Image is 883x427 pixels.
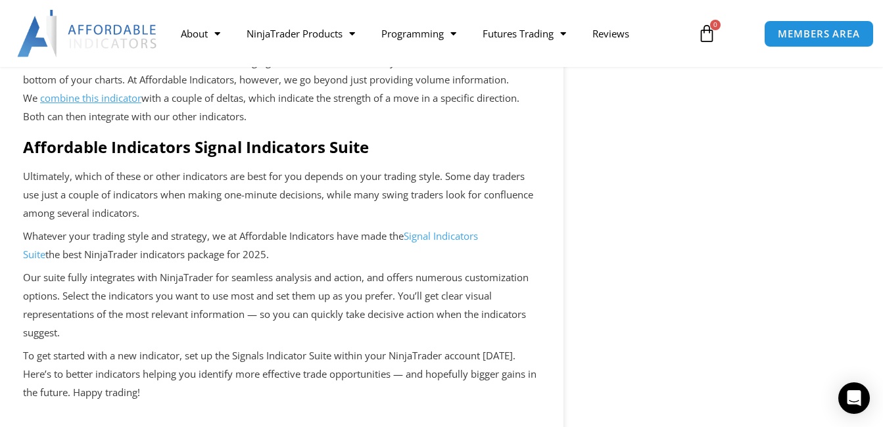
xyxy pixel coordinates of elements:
[469,18,579,49] a: Futures Trading
[368,18,469,49] a: Programming
[17,10,158,57] img: LogoAI | Affordable Indicators – NinjaTrader
[23,53,540,126] p: No volume indicator on its own will be world-changing, as volume is almost always shown with bars...
[764,20,874,47] a: MEMBERS AREA
[838,382,870,414] div: Open Intercom Messenger
[37,91,141,104] a: combine this indicator
[710,20,721,30] span: 0
[23,137,540,157] h2: Affordable Indicators Signal Indicators Suite
[168,18,689,49] nav: Menu
[579,18,642,49] a: Reviews
[23,269,540,342] p: Our suite fully integrates with NinjaTrader for seamless analysis and action, and offers numerous...
[233,18,368,49] a: NinjaTrader Products
[23,347,540,402] p: To get started with a new indicator, set up the Signals Indicator Suite within your NinjaTrader a...
[678,14,736,53] a: 0
[23,168,540,223] p: Ultimately, which of these or other indicators are best for you depends on your trading style. So...
[168,18,233,49] a: About
[778,29,860,39] span: MEMBERS AREA
[40,91,141,104] u: combine this indicator
[23,227,540,264] p: Whatever your trading style and strategy, we at Affordable Indicators have made the the best Ninj...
